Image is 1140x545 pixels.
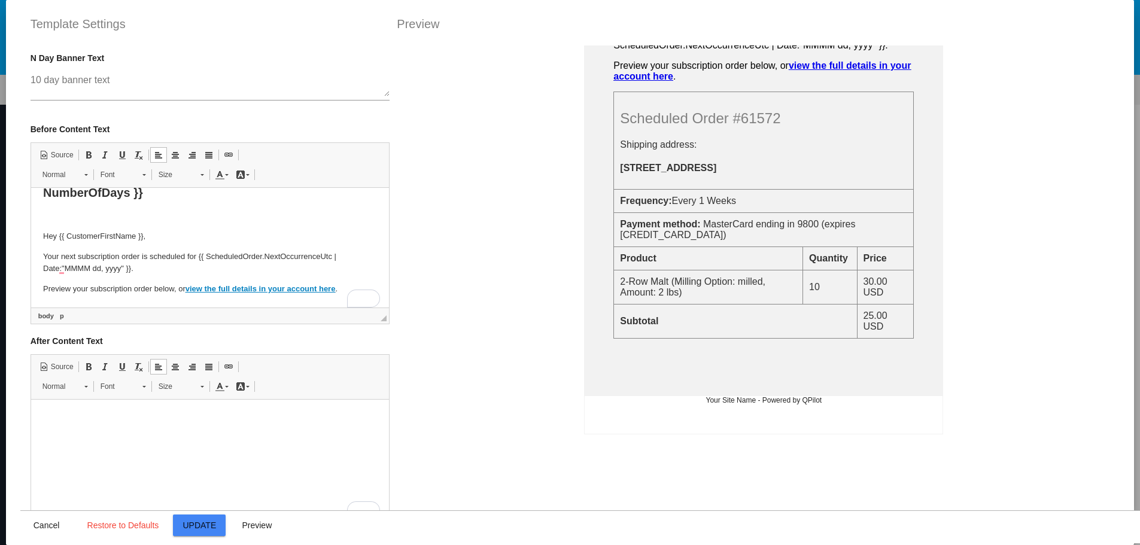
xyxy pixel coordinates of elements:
[242,520,272,530] span: Preview
[78,514,169,536] button: Restore to Defaults
[34,520,60,530] span: Cancel
[154,96,305,105] a: view the full details in your account here
[173,514,226,536] button: Update
[12,42,346,55] p: Hey {{ CustomerFirstName }},
[87,520,159,530] span: Restore to Defaults
[12,63,346,88] p: Your next subscription order is scheduled for {{ ScheduledOrder.NextOccurrenceUtc | Date:"MMMM dd...
[230,514,283,536] button: Preview
[12,95,346,108] p: Preview your subscription order below, or .
[183,520,217,530] span: Update
[20,14,387,34] div: Template Settings
[387,14,1120,34] div: Preview
[20,514,73,536] button: Close dialog
[12,12,346,25] body: To enrich screen reader interactions, please activate Accessibility in Grammarly extension settings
